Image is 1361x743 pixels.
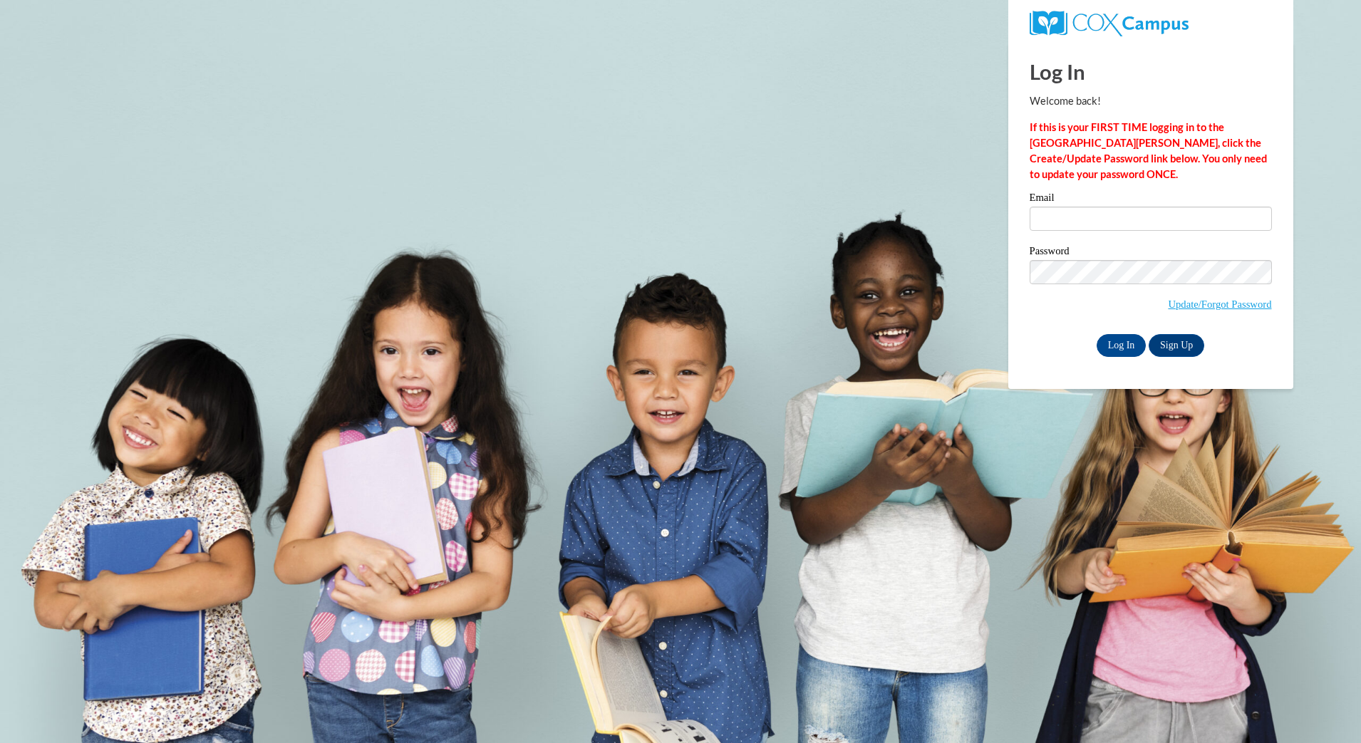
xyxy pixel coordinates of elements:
img: COX Campus [1030,11,1189,36]
strong: If this is your FIRST TIME logging in to the [GEOGRAPHIC_DATA][PERSON_NAME], click the Create/Upd... [1030,121,1267,180]
a: Sign Up [1149,334,1204,357]
p: Welcome back! [1030,93,1272,109]
input: Log In [1097,334,1147,357]
a: Update/Forgot Password [1168,298,1271,310]
label: Email [1030,192,1272,207]
label: Password [1030,246,1272,260]
h1: Log In [1030,57,1272,86]
a: COX Campus [1030,16,1189,28]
